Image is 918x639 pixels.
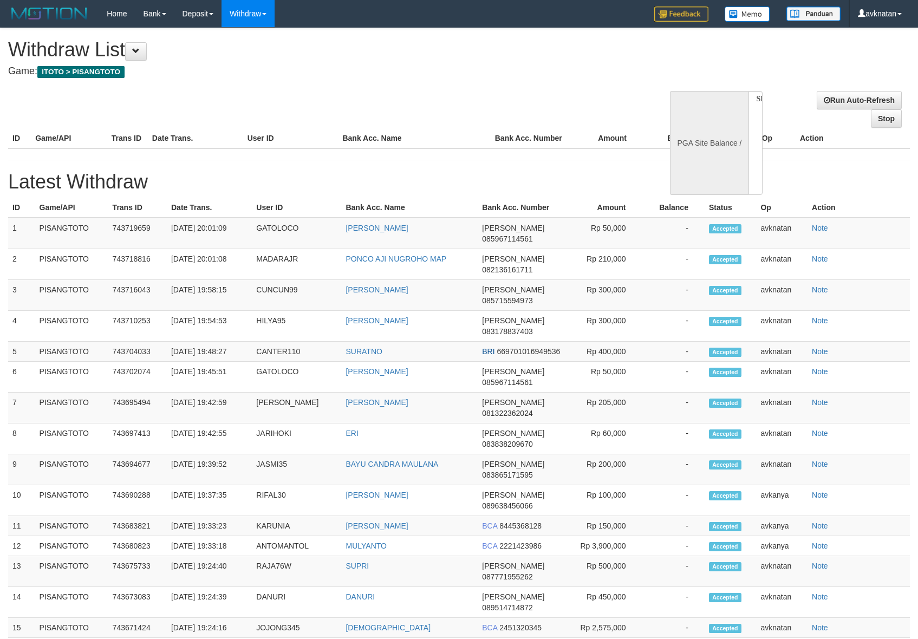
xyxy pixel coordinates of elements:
td: 743704033 [108,342,167,362]
td: [DATE] 19:24:16 [167,618,252,638]
td: [DATE] 20:01:08 [167,249,252,280]
th: ID [8,198,35,218]
span: 085967114561 [482,234,532,243]
span: ITOTO > PISANGTOTO [37,66,125,78]
td: PISANGTOTO [35,311,108,342]
th: Status [705,198,757,218]
th: Balance [642,198,705,218]
span: 089514714872 [482,603,532,612]
img: MOTION_logo.png [8,5,90,22]
td: 8 [8,423,35,454]
td: 743671424 [108,618,167,638]
td: Rp 450,000 [568,587,642,618]
img: Button%20Memo.svg [725,6,770,22]
td: - [642,311,705,342]
td: Rp 50,000 [568,362,642,393]
span: BRI [482,347,494,356]
td: avknatan [756,423,808,454]
td: Rp 50,000 [568,218,642,249]
th: User ID [243,128,338,148]
td: Rp 200,000 [568,454,642,485]
td: 6 [8,362,35,393]
a: [PERSON_NAME] [346,521,408,530]
td: 7 [8,393,35,423]
span: Accepted [709,317,741,326]
img: Feedback.jpg [654,6,708,22]
td: - [642,587,705,618]
td: Rp 2,575,000 [568,618,642,638]
td: avkanya [756,516,808,536]
h1: Latest Withdraw [8,171,910,193]
td: PISANGTOTO [35,393,108,423]
td: Rp 300,000 [568,280,642,311]
th: User ID [252,198,341,218]
td: avknatan [756,362,808,393]
td: Rp 60,000 [568,423,642,454]
a: Note [812,367,828,376]
span: [PERSON_NAME] [482,316,544,325]
span: [PERSON_NAME] [482,592,544,601]
td: ANTOMANTOL [252,536,341,556]
th: ID [8,128,31,148]
td: 743695494 [108,393,167,423]
td: [DATE] 19:33:23 [167,516,252,536]
td: 743719659 [108,218,167,249]
h1: Withdraw List [8,39,601,61]
th: Bank Acc. Number [491,128,567,148]
th: Game/API [31,128,107,148]
span: 2221423986 [499,542,542,550]
td: PISANGTOTO [35,618,108,638]
td: [DATE] 19:45:51 [167,362,252,393]
a: Note [812,460,828,468]
td: JOJONG345 [252,618,341,638]
td: HILYA95 [252,311,341,342]
span: 083178837403 [482,327,532,336]
td: - [642,423,705,454]
td: 3 [8,280,35,311]
span: Accepted [709,255,741,264]
th: Amount [568,198,642,218]
a: ERI [346,429,358,438]
span: Accepted [709,224,741,233]
td: 743716043 [108,280,167,311]
a: Note [812,623,828,632]
td: 9 [8,454,35,485]
td: avknatan [756,218,808,249]
td: 1 [8,218,35,249]
h4: Game: [8,66,601,77]
td: - [642,618,705,638]
td: 743710253 [108,311,167,342]
td: 743675733 [108,556,167,587]
span: [PERSON_NAME] [482,255,544,263]
td: 10 [8,485,35,516]
td: avkanya [756,485,808,516]
td: [DATE] 19:42:59 [167,393,252,423]
span: [PERSON_NAME] [482,562,544,570]
td: 13 [8,556,35,587]
th: Trans ID [107,128,148,148]
th: Bank Acc. Name [341,198,478,218]
a: [PERSON_NAME] [346,367,408,376]
td: - [642,342,705,362]
td: - [642,280,705,311]
div: PGA Site Balance / [670,91,748,195]
td: 12 [8,536,35,556]
td: 743694677 [108,454,167,485]
td: Rp 400,000 [568,342,642,362]
td: Rp 205,000 [568,393,642,423]
td: PISANGTOTO [35,280,108,311]
td: DANURI [252,587,341,618]
td: - [642,393,705,423]
td: [DATE] 19:42:55 [167,423,252,454]
span: [PERSON_NAME] [482,398,544,407]
span: Accepted [709,286,741,295]
td: 743680823 [108,536,167,556]
span: 8445368128 [499,521,542,530]
span: 089638456066 [482,501,532,510]
td: [DATE] 19:33:18 [167,536,252,556]
th: Op [756,198,808,218]
td: RIFAL30 [252,485,341,516]
td: - [642,249,705,280]
span: [PERSON_NAME] [482,224,544,232]
span: 085967114561 [482,378,532,387]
